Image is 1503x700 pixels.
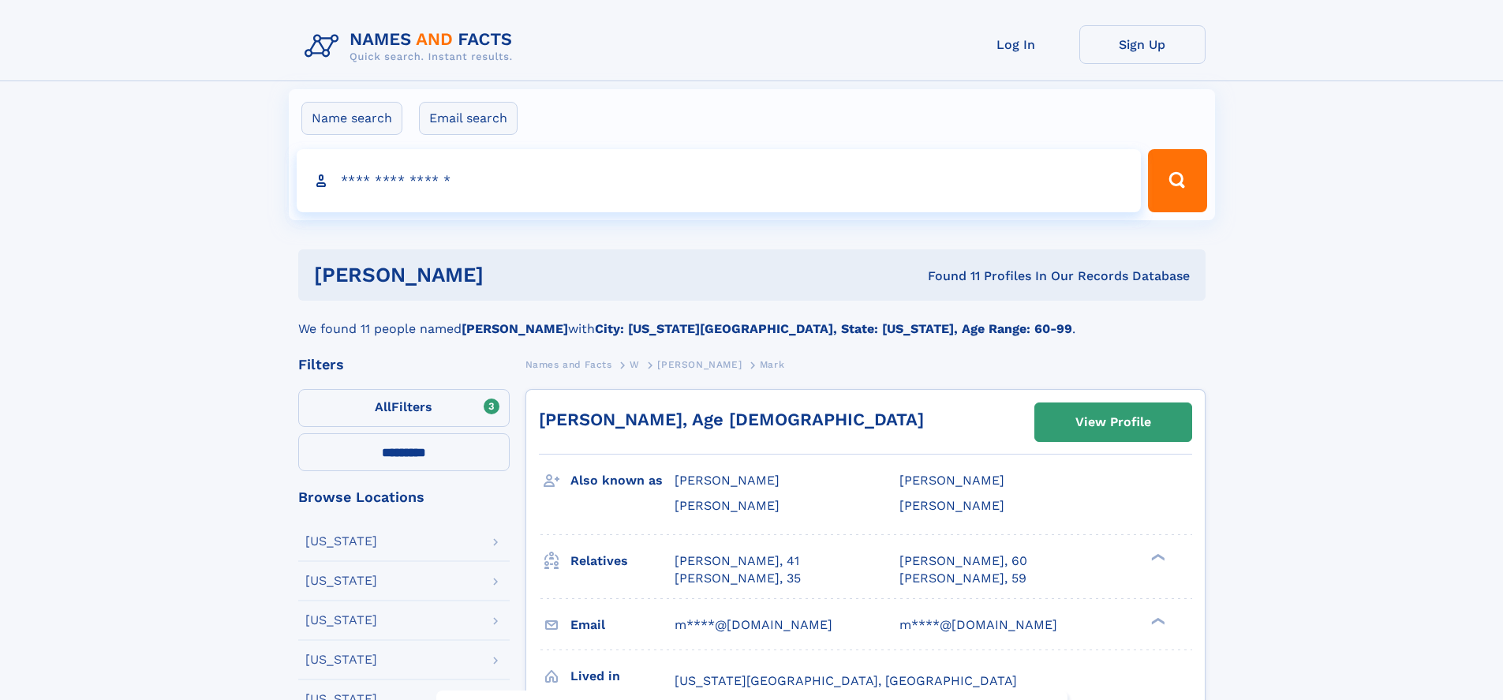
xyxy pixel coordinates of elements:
div: Found 11 Profiles In Our Records Database [705,268,1190,285]
span: [PERSON_NAME] [899,498,1004,513]
a: [PERSON_NAME], Age [DEMOGRAPHIC_DATA] [539,410,924,429]
span: [PERSON_NAME] [675,473,780,488]
b: City: [US_STATE][GEOGRAPHIC_DATA], State: [US_STATE], Age Range: 60-99 [595,321,1072,336]
a: Names and Facts [525,354,612,374]
div: [US_STATE] [305,535,377,548]
span: [PERSON_NAME] [899,473,1004,488]
span: Mark [760,359,784,370]
div: [US_STATE] [305,614,377,627]
label: Name search [301,102,402,135]
h3: Also known as [570,467,675,494]
h3: Email [570,612,675,638]
div: ❯ [1147,552,1166,562]
div: [US_STATE] [305,653,377,666]
span: [US_STATE][GEOGRAPHIC_DATA], [GEOGRAPHIC_DATA] [675,673,1017,688]
span: [PERSON_NAME] [657,359,742,370]
h3: Relatives [570,548,675,575]
img: Logo Names and Facts [298,25,525,68]
a: [PERSON_NAME], 41 [675,552,799,570]
span: All [375,399,391,414]
label: Filters [298,389,510,427]
a: [PERSON_NAME], 59 [899,570,1026,587]
h3: Lived in [570,663,675,690]
a: W [630,354,640,374]
a: [PERSON_NAME] [657,354,742,374]
h1: [PERSON_NAME] [314,265,706,285]
span: [PERSON_NAME] [675,498,780,513]
b: [PERSON_NAME] [462,321,568,336]
div: [US_STATE] [305,575,377,587]
a: [PERSON_NAME], 60 [899,552,1027,570]
input: search input [297,149,1142,212]
a: View Profile [1035,403,1191,441]
span: W [630,359,640,370]
label: Email search [419,102,518,135]
div: View Profile [1075,404,1151,440]
div: Browse Locations [298,490,510,504]
a: [PERSON_NAME], 35 [675,570,801,587]
button: Search Button [1148,149,1206,212]
div: ❯ [1147,616,1166,626]
a: Log In [953,25,1079,64]
div: Filters [298,357,510,372]
div: We found 11 people named with . [298,301,1206,339]
a: Sign Up [1079,25,1206,64]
